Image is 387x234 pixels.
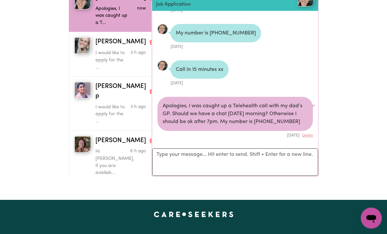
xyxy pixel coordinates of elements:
button: Vanessa H[PERSON_NAME]Delete conversationHi [PERSON_NAME], if you are availab...Message sent on S... [69,131,152,182]
span: Message sent on September 5, 2025 [131,51,146,55]
img: Vanessa H [74,137,91,153]
div: [DATE] [171,79,229,87]
button: Delete conversation [149,38,154,47]
button: Delete conversation [149,137,154,145]
p: Job Application [156,1,288,9]
p: Hi [PERSON_NAME], if you are availab... [95,148,129,177]
a: Careseekers home page [154,212,234,217]
button: Delete [302,133,313,139]
button: Delete conversation [149,88,154,96]
img: Julia B [74,38,91,54]
img: E9BB55F9D07525C2B00EAF4522FB2D94_avatar_blob [157,61,168,71]
p: Apologies, I was caught up a T... [95,6,129,27]
div: [DATE] [157,131,313,139]
span: [PERSON_NAME] [95,137,146,146]
span: Message sent on September 5, 2025 [137,7,146,11]
a: View Michelle M's profile [157,24,168,35]
img: Prasamsha p [74,82,91,99]
button: Julia B[PERSON_NAME]Delete conversationI would like to apply for the ...Message sent on September... [69,32,152,77]
span: [PERSON_NAME] [95,38,146,47]
iframe: Button to launch messaging window, conversation in progress [361,208,382,229]
span: [PERSON_NAME] p [95,82,146,101]
a: View Michelle M's profile [157,61,168,71]
div: My number is [PHONE_NUMBER] [171,24,261,43]
img: E9BB55F9D07525C2B00EAF4522FB2D94_avatar_blob [157,24,168,35]
div: Call in 15 minutes xx [171,61,229,79]
span: Message sent on September 5, 2025 [131,105,146,109]
p: I would like to apply for the ... [95,50,129,71]
div: Apologies, I was caught up a Telehealth call with my dad’s GP. Should we have a chat [DATE] morni... [157,97,313,131]
button: Prasamsha p[PERSON_NAME] pDelete conversationI would like to apply for the ...Message sent on Sep... [69,77,152,131]
span: Message sent on September 5, 2025 [130,149,146,154]
div: [DATE] [171,43,261,50]
p: I would like to apply for the ... [95,104,129,125]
